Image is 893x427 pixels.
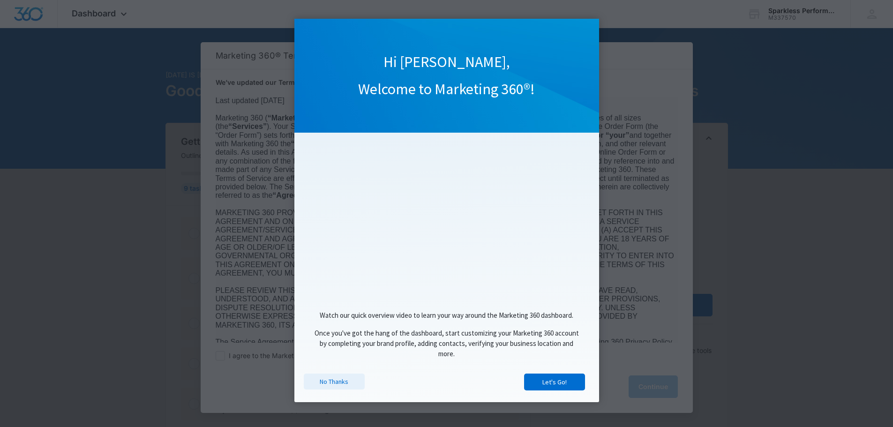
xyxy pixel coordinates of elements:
[304,374,365,390] a: No Thanks
[524,374,585,390] a: Let's Go!
[294,80,599,99] h1: Welcome to Marketing 360®!
[320,311,573,320] span: Watch our quick overview video to learn your way around the Marketing 360 dashboard.
[315,329,579,359] span: Once you've got the hang of the dashboard, start customizing your Marketing 360 account by comple...
[294,52,599,72] h1: Hi [PERSON_NAME],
